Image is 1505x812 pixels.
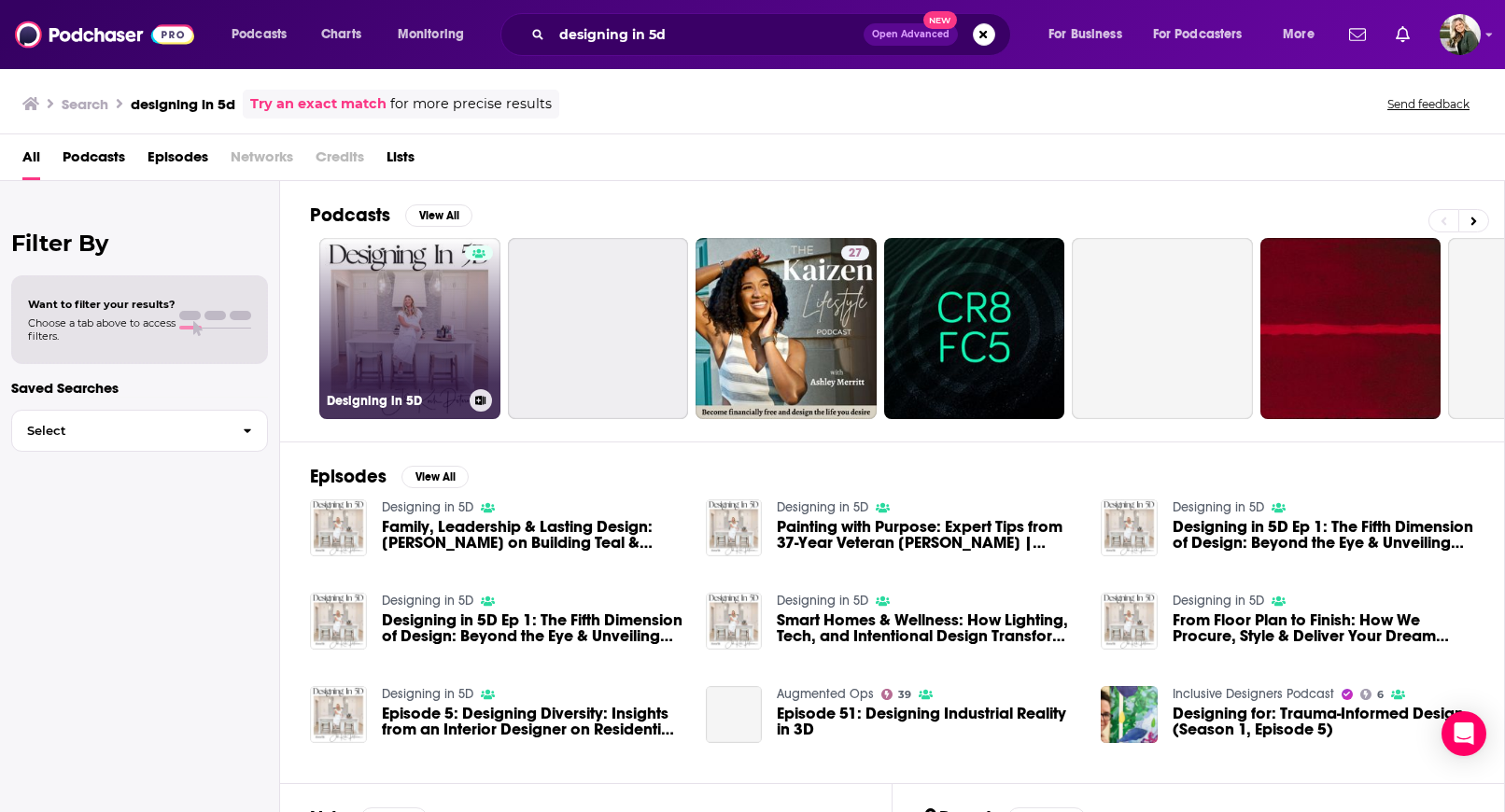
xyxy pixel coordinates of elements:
span: Painting with Purpose: Expert Tips from 37-Year Veteran [PERSON_NAME] | Designing in 5D [777,519,1078,551]
a: 27 [841,245,869,260]
a: EpisodesView All [310,465,469,488]
a: PodcastsView All [310,203,472,227]
span: for more precise results [390,93,552,115]
a: Episode 51: Designing Industrial Reality in 3D [777,706,1078,737]
span: Open Advanced [872,30,949,39]
span: Select [12,425,228,437]
a: Try an exact match [250,93,387,115]
img: Smart Homes & Wellness: How Lighting, Tech, and Intentional Design Transform Your Space | Designi... [706,593,763,650]
a: Episodes [148,142,208,180]
img: User Profile [1440,14,1481,55]
span: For Podcasters [1153,21,1243,48]
a: Designing for: Trauma-Informed Design (Season 1, Episode 5) [1173,706,1474,737]
span: 6 [1377,691,1384,699]
button: View All [405,204,472,227]
span: Networks [231,142,293,180]
h2: Episodes [310,465,387,488]
a: Inclusive Designers Podcast [1173,686,1334,702]
a: Designing in 5D Ep 1: The Fifth Dimension of Design: Beyond the Eye & Unveiling Our Unique Process [382,612,683,644]
button: Show profile menu [1440,14,1481,55]
a: From Floor Plan to Finish: How We Procure, Style & Deliver Your Dream Design | Designing in 5D [1173,612,1474,644]
button: open menu [218,20,311,49]
img: Episode 5: Designing Diversity: Insights from an Interior Designer on Residential, Commercial, an... [310,686,367,743]
button: open menu [1141,20,1270,49]
a: Designing in 5D [777,593,868,609]
a: Charts [309,20,373,49]
h3: Search [62,95,108,113]
a: 39 [881,689,911,700]
a: Designing in 5D [382,499,473,515]
span: Charts [321,21,361,48]
h2: Filter By [11,230,268,257]
h3: designing in 5d [131,95,235,113]
span: Podcasts [232,21,287,48]
a: Designing in 5D [777,499,868,515]
div: Open Intercom Messenger [1442,711,1486,756]
button: open menu [1035,20,1146,49]
a: Smart Homes & Wellness: How Lighting, Tech, and Intentional Design Transform Your Space | Designi... [777,612,1078,644]
button: Send feedback [1382,96,1475,112]
input: Search podcasts, credits, & more... [552,20,864,49]
button: Select [11,410,268,452]
a: 6 [1360,689,1384,700]
a: Episode 51: Designing Industrial Reality in 3D [706,686,763,743]
span: Want to filter your results? [28,298,176,311]
img: Family, Leadership & Lasting Design: Paige Byrd on Building Teal & Team | Designing in 5D Podcast [310,499,367,556]
p: Saved Searches [11,379,268,397]
a: Show notifications dropdown [1388,19,1417,50]
img: Podchaser - Follow, Share and Rate Podcasts [15,17,194,52]
a: Designing in 5D [1173,499,1264,515]
span: For Business [1048,21,1122,48]
a: Episode 5: Designing Diversity: Insights from an Interior Designer on Residential, Commercial, an... [382,706,683,737]
a: Augmented Ops [777,686,874,702]
div: Search podcasts, credits, & more... [518,13,1029,56]
a: 27 [696,238,877,419]
button: open menu [1270,20,1338,49]
a: Designing in 5D [319,238,500,419]
span: 39 [898,691,911,699]
span: More [1283,21,1315,48]
img: Painting with Purpose: Expert Tips from 37-Year Veteran Brian Young | Designing in 5D [706,499,763,556]
img: From Floor Plan to Finish: How We Procure, Style & Deliver Your Dream Design | Designing in 5D [1101,593,1158,650]
button: Open AdvancedNew [864,23,958,46]
span: New [923,11,957,29]
a: Lists [387,142,415,180]
span: Choose a tab above to access filters. [28,316,176,343]
span: Monitoring [398,21,464,48]
a: All [22,142,40,180]
a: Designing in 5D Ep 1: The Fifth Dimension of Design: Beyond the Eye & Unveiling Our Unique Process [1173,519,1474,551]
img: Designing in 5D Ep 1: The Fifth Dimension of Design: Beyond the Eye & Unveiling Our Unique Process [1101,499,1158,556]
img: Designing in 5D Ep 1: The Fifth Dimension of Design: Beyond the Eye & Unveiling Our Unique Process [310,593,367,650]
a: Family, Leadership & Lasting Design: Paige Byrd on Building Teal & Team | Designing in 5D Podcast [382,519,683,551]
h2: Podcasts [310,203,390,227]
a: Designing in 5D [1173,593,1264,609]
h3: Designing in 5D [327,393,462,409]
span: 27 [849,245,862,263]
a: Podcasts [63,142,125,180]
img: Designing for: Trauma-Informed Design (Season 1, Episode 5) [1101,686,1158,743]
button: View All [401,466,469,488]
a: Designing in 5D [382,593,473,609]
a: Designing in 5D [382,686,473,702]
a: Painting with Purpose: Expert Tips from 37-Year Veteran Brian Young | Designing in 5D [777,519,1078,551]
